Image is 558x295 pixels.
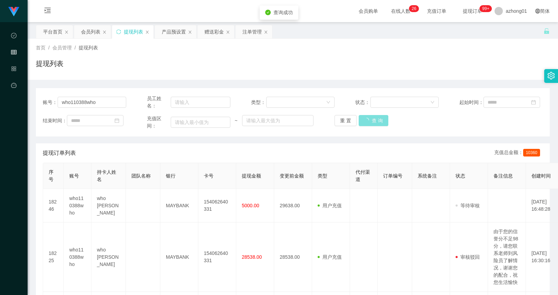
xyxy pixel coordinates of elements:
a: 图标: dashboard平台首页 [11,79,17,149]
i: 图标: table [11,46,17,60]
span: 在线人数 [388,9,414,13]
i: 图标: close [64,30,69,34]
span: / [74,45,76,50]
span: 结束时间： [43,117,67,124]
td: MAYBANK [160,222,198,292]
span: 会员管理 [11,50,17,111]
div: 充值总金额： [494,149,543,157]
p: 2 [412,5,414,12]
span: 类型： [251,99,266,106]
button: 重 置 [335,115,357,126]
i: icon: check-circle [265,10,271,15]
span: 序号 [49,169,53,182]
div: 产品预设置 [162,25,186,38]
td: who [PERSON_NAME] [91,189,126,222]
td: who110388who [64,189,91,222]
i: 图标: global [535,9,540,13]
span: 用户充值 [318,254,342,260]
span: 会员管理 [52,45,72,50]
span: 卡号 [204,173,213,179]
input: 请输入 [171,97,230,108]
td: who110388who [64,222,91,292]
td: 18225 [43,222,64,292]
span: 提现订单 [459,9,486,13]
input: 请输入最大值为 [242,115,314,126]
i: 图标: down [430,100,435,105]
span: 创建时间 [531,173,551,179]
span: 提现金额 [242,173,261,179]
span: 备注信息 [494,173,513,179]
span: 充值订单 [424,9,450,13]
td: who [PERSON_NAME] [91,222,126,292]
span: 审核驳回 [456,254,480,260]
i: 图标: close [264,30,268,34]
input: 请输入 [58,97,126,108]
i: 图标: close [102,30,107,34]
span: 订单编号 [383,173,402,179]
td: 由于您的信誉分不足98分，请您联系老师到风险员了解情况，谢谢您的配合，祝您生活愉快 [488,222,526,292]
span: 提现列表 [79,45,98,50]
td: 29638.00 [274,189,312,222]
span: 等待审核 [456,203,480,208]
p: 6 [414,5,416,12]
i: 图标: close [188,30,192,34]
td: 18246 [43,189,64,222]
i: 图标: calendar [531,100,536,105]
span: 产品管理 [11,66,17,128]
span: 查询成功 [273,10,293,15]
span: 10360 [523,149,540,156]
span: 起始时间： [459,99,484,106]
span: 充值区间： [147,115,171,130]
sup: 995 [479,5,492,12]
td: 154062640331 [198,189,236,222]
i: 图标: calendar [114,118,119,123]
span: 变更前金额 [280,173,304,179]
span: 数据中心 [11,33,17,95]
span: 提现订单列表 [43,149,76,157]
span: 账号 [69,173,79,179]
td: 28538.00 [274,222,312,292]
span: 状态： [355,99,370,106]
span: 用户充值 [318,203,342,208]
td: MAYBANK [160,189,198,222]
i: 图标: setting [547,72,555,79]
span: 员工姓名： [147,95,171,110]
i: 图标: close [226,30,230,34]
i: 图标: unlock [544,28,550,34]
i: 图标: down [326,100,330,105]
span: 银行 [166,173,176,179]
i: 图标: check-circle-o [11,30,17,44]
div: 赠送彩金 [205,25,224,38]
input: 请输入最小值为 [171,117,230,128]
div: 提现列表 [124,25,143,38]
span: ~ [230,117,242,124]
span: 持卡人姓名 [97,169,116,182]
span: 5000.00 [242,203,259,208]
span: 系统备注 [418,173,437,179]
h1: 提现列表 [36,58,63,69]
div: 会员列表 [81,25,100,38]
i: 图标: close [145,30,149,34]
i: 图标: sync [116,29,121,34]
span: 状态 [456,173,465,179]
div: 注单管理 [242,25,262,38]
span: 代付渠道 [356,169,370,182]
span: / [48,45,50,50]
td: 154062640331 [198,222,236,292]
span: 28538.00 [242,254,262,260]
i: 图标: appstore-o [11,63,17,77]
span: 类型 [318,173,327,179]
i: 图标: menu-unfold [36,0,59,22]
span: 账号： [43,99,58,106]
sup: 26 [409,5,419,12]
span: 团队名称 [131,173,151,179]
div: 平台首页 [43,25,62,38]
span: 首页 [36,45,46,50]
img: logo.9652507e.png [8,7,19,17]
